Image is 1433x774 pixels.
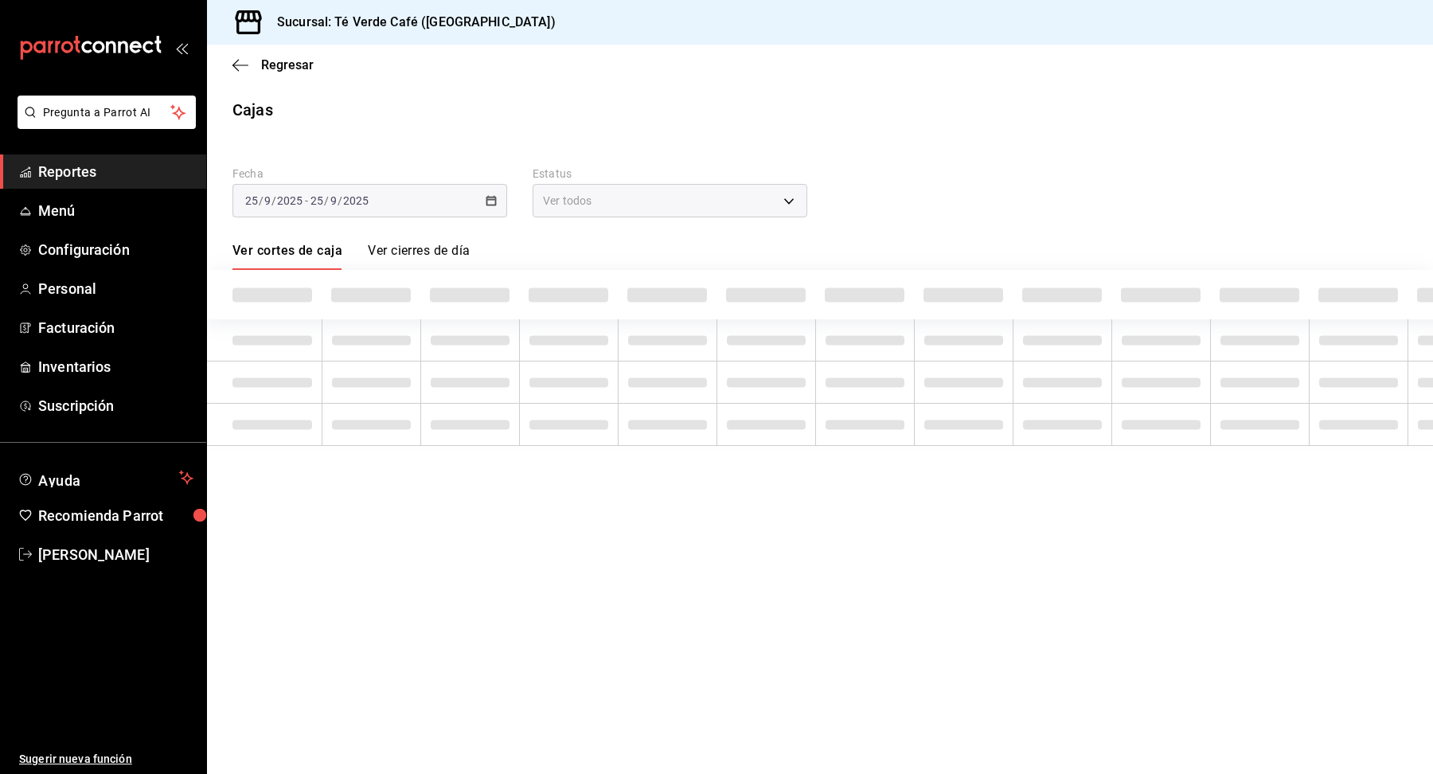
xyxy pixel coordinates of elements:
input: ---- [276,194,303,207]
button: open_drawer_menu [175,41,188,54]
span: Ayuda [38,468,173,487]
div: Cajas [232,98,273,122]
span: / [324,194,329,207]
div: Ver todos [533,184,807,217]
input: -- [310,194,324,207]
span: Recomienda Parrot [38,505,193,526]
label: Fecha [232,168,507,179]
span: - [305,194,308,207]
span: Sugerir nueva función [19,751,193,768]
input: ---- [342,194,369,207]
input: -- [244,194,259,207]
a: Ver cierres de día [368,243,470,270]
span: Suscripción [38,395,193,416]
span: Configuración [38,239,193,260]
span: / [259,194,264,207]
span: / [338,194,342,207]
button: Pregunta a Parrot AI [18,96,196,129]
button: Regresar [232,57,314,72]
span: [PERSON_NAME] [38,544,193,565]
input: -- [330,194,338,207]
span: Reportes [38,161,193,182]
span: Facturación [38,317,193,338]
span: Menú [38,200,193,221]
a: Pregunta a Parrot AI [11,115,196,132]
a: Ver cortes de caja [232,243,342,270]
h3: Sucursal: Té Verde Café ([GEOGRAPHIC_DATA]) [264,13,556,32]
span: Pregunta a Parrot AI [43,104,171,121]
span: Inventarios [38,356,193,377]
div: navigation tabs [232,243,470,270]
span: Regresar [261,57,314,72]
label: Estatus [533,168,807,179]
span: / [271,194,276,207]
span: Personal [38,278,193,299]
input: -- [264,194,271,207]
